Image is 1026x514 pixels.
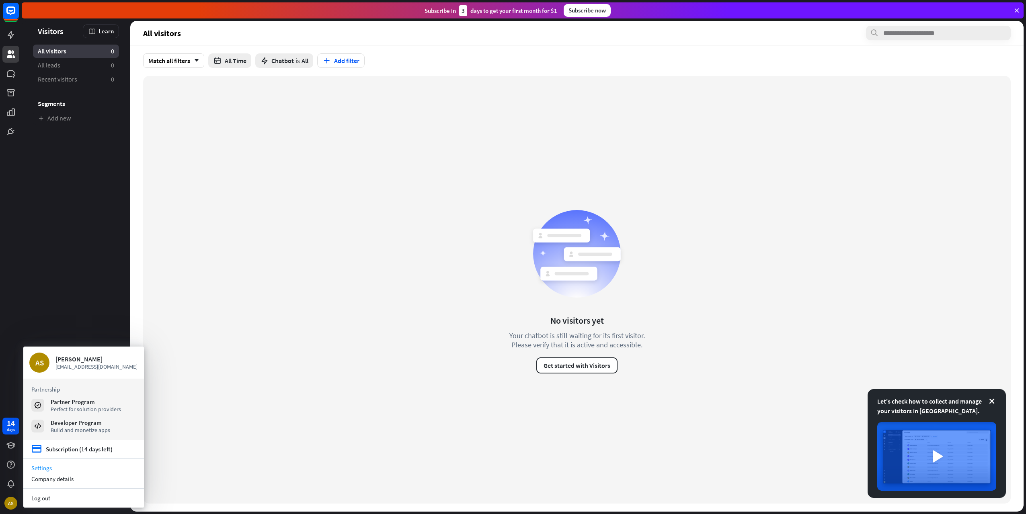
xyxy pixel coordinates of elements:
span: All [302,57,308,65]
div: Developer Program [51,419,110,426]
button: Get started with Visitors [536,357,618,373]
div: Perfect for solution providers [51,406,121,413]
div: days [7,427,15,432]
a: credit_card Subscription (14 days left) [31,444,113,454]
span: Learn [98,27,114,35]
h3: Partnership [31,385,136,393]
a: All leads 0 [33,59,119,72]
div: AS [29,353,49,373]
div: No visitors yet [550,315,604,326]
span: Recent visitors [38,75,77,84]
i: arrow_down [190,58,199,63]
span: Chatbot [271,57,294,65]
div: 3 [459,5,467,16]
span: All leads [38,61,60,69]
div: Partner Program [51,398,121,406]
div: Subscribe in days to get your first month for $1 [425,5,557,16]
div: AS [4,497,17,510]
div: Company details [23,473,144,484]
button: Open LiveChat chat widget [6,3,31,27]
a: Log out [23,493,144,504]
div: Build and monetize apps [51,426,110,434]
a: Add new [33,112,119,125]
span: All visitors [143,29,181,38]
div: [PERSON_NAME] [55,355,138,363]
aside: 0 [111,61,114,69]
span: [EMAIL_ADDRESS][DOMAIN_NAME] [55,363,138,370]
div: Your chatbot is still waiting for its first visitor. Please verify that it is active and accessible. [495,331,659,349]
a: Developer Program Build and monetize apps [31,419,136,433]
span: is [295,57,300,65]
button: All Time [208,53,251,68]
a: Recent visitors 0 [33,73,119,86]
div: Subscribe now [564,4,611,17]
div: Match all filters [143,53,204,68]
h3: Segments [33,100,119,108]
span: All visitors [38,47,66,55]
img: image [877,422,996,491]
span: Visitors [38,27,64,36]
div: 14 [7,420,15,427]
div: Subscription (14 days left) [46,445,113,453]
a: Settings [23,463,144,473]
i: credit_card [31,444,42,454]
aside: 0 [111,75,114,84]
a: AS [PERSON_NAME] [EMAIL_ADDRESS][DOMAIN_NAME] [29,353,138,373]
a: Partner Program Perfect for solution providers [31,398,136,412]
button: Add filter [317,53,365,68]
a: 14 days [2,418,19,434]
div: Let's check how to collect and manage your visitors in [GEOGRAPHIC_DATA]. [877,396,996,416]
aside: 0 [111,47,114,55]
